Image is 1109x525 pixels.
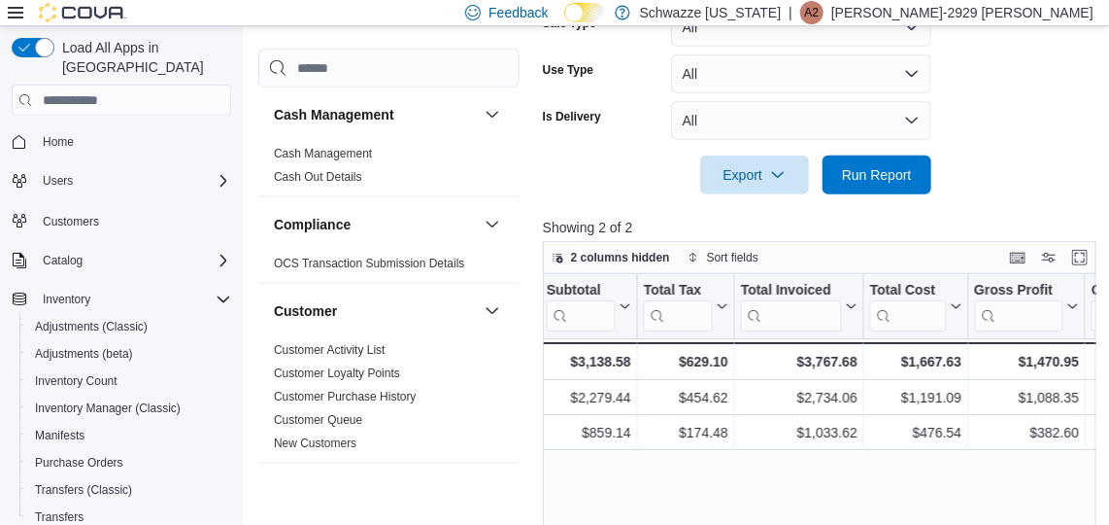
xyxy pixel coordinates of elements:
[547,282,616,300] div: Subtotal
[27,397,188,420] a: Inventory Manager (Classic)
[547,421,631,444] div: $859.14
[644,386,728,409] div: $454.62
[27,369,125,393] a: Inventory Count
[671,54,931,93] button: All
[35,319,148,334] span: Adjustments (Classic)
[35,210,107,233] a: Customers
[870,282,946,332] div: Total Cost
[547,386,631,409] div: $2,279.44
[35,249,90,272] button: Catalog
[274,436,356,451] span: New Customers
[35,169,231,192] span: Users
[831,1,1093,24] p: [PERSON_NAME]-2929 [PERSON_NAME]
[789,1,792,24] p: |
[1037,246,1060,269] button: Display options
[35,288,98,311] button: Inventory
[644,282,728,332] button: Total Tax
[27,397,231,420] span: Inventory Manager (Classic)
[1068,246,1092,269] button: Enter fullscreen
[27,424,231,447] span: Manifests
[700,156,809,194] button: Export
[27,478,140,502] a: Transfers (Classic)
[274,105,394,124] h3: Cash Management
[274,215,477,234] button: Compliance
[274,147,372,160] a: Cash Management
[564,22,565,23] span: Dark Mode
[741,386,857,409] div: $2,734.06
[274,256,465,271] span: OCS Transaction Submission Details
[27,315,155,338] a: Adjustments (Classic)
[35,509,84,525] span: Transfers
[35,208,231,232] span: Customers
[274,389,417,404] span: Customer Purchase History
[35,130,82,154] a: Home
[481,213,504,236] button: Compliance
[19,395,239,422] button: Inventory Manager (Classic)
[274,342,386,358] span: Customer Activity List
[43,214,99,229] span: Customers
[274,366,400,381] span: Customer Loyalty Points
[274,105,477,124] button: Cash Management
[547,282,631,332] button: Subtotal
[644,350,728,373] div: $629.10
[274,437,356,450] a: New Customers
[274,170,362,184] a: Cash Out Details
[35,169,81,192] button: Users
[544,246,678,269] button: 2 columns hidden
[43,173,73,189] span: Users
[644,421,728,444] div: $174.48
[54,38,231,77] span: Load All Apps in [GEOGRAPHIC_DATA]
[870,386,961,409] div: $1,191.09
[43,253,83,268] span: Catalog
[43,134,74,150] span: Home
[19,313,239,340] button: Adjustments (Classic)
[644,282,713,332] div: Total Tax
[27,451,231,474] span: Purchase Orders
[870,282,961,332] button: Total Cost
[27,451,131,474] a: Purchase Orders
[823,156,931,194] button: Run Report
[4,286,239,313] button: Inventory
[27,315,231,338] span: Adjustments (Classic)
[870,421,961,444] div: $476.54
[547,350,631,373] div: $3,138.58
[274,343,386,357] a: Customer Activity List
[543,109,601,124] label: Is Delivery
[35,346,133,362] span: Adjustments (beta)
[481,299,504,323] button: Customer
[35,401,181,416] span: Inventory Manager (Classic)
[19,449,239,476] button: Purchase Orders
[543,62,593,78] label: Use Type
[712,156,797,194] span: Export
[842,165,912,185] span: Run Report
[258,338,520,463] div: Customer
[35,129,231,154] span: Home
[19,367,239,395] button: Inventory Count
[974,350,1079,373] div: $1,470.95
[4,127,239,156] button: Home
[974,386,1079,409] div: $1,088.35
[19,476,239,504] button: Transfers (Classic)
[481,479,504,503] button: Discounts & Promotions
[39,3,126,22] img: Cova
[1006,246,1029,269] button: Keyboard shortcuts
[4,206,239,234] button: Customers
[43,292,90,307] span: Inventory
[4,247,239,274] button: Catalog
[741,282,842,332] div: Total Invoiced
[19,422,239,449] button: Manifests
[4,167,239,194] button: Users
[571,250,670,265] span: 2 columns hidden
[974,282,1079,332] button: Gross Profit
[274,301,477,321] button: Customer
[274,390,417,403] a: Customer Purchase History
[35,428,84,443] span: Manifests
[671,101,931,140] button: All
[741,421,857,444] div: $1,033.62
[258,142,520,196] div: Cash Management
[35,455,123,471] span: Purchase Orders
[870,350,961,373] div: $1,667.63
[258,252,520,283] div: Compliance
[27,424,92,447] a: Manifests
[274,169,362,185] span: Cash Out Details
